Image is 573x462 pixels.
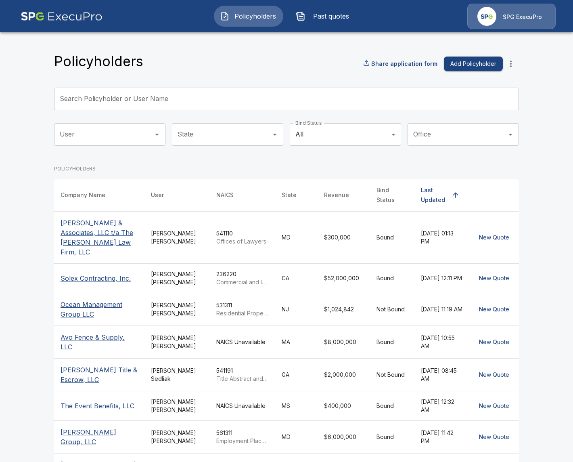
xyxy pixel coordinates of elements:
button: New Quote [476,430,512,445]
td: $1,024,842 [318,293,370,325]
div: [PERSON_NAME] [PERSON_NAME] [151,398,203,414]
div: All [290,123,401,146]
p: [PERSON_NAME] Title & Escrow, LLC [61,365,138,384]
div: 236220 [216,270,269,286]
td: CA [275,263,318,293]
div: [PERSON_NAME] [PERSON_NAME] [151,229,203,246]
p: The Event Benefits, LLC [61,401,138,411]
td: [DATE] 12:11 PM [414,263,469,293]
td: Bound [370,263,414,293]
td: NAICS Unavailable [210,325,275,358]
td: [DATE] 11:42 PM [414,420,469,453]
td: Bound [370,420,414,453]
p: [PERSON_NAME] Group, LLC [61,427,138,447]
p: Avo Fence & Supply, LLC [61,332,138,352]
button: New Quote [476,302,512,317]
img: AA Logo [21,4,102,29]
td: NJ [275,293,318,325]
td: $400,000 [318,391,370,420]
td: [DATE] 08:45 AM [414,358,469,391]
p: Title Abstract and Settlement Offices [216,375,269,383]
div: [PERSON_NAME] [PERSON_NAME] [151,301,203,317]
td: Bound [370,325,414,358]
td: MD [275,420,318,453]
td: $2,000,000 [318,358,370,391]
td: Bound [370,211,414,263]
button: New Quote [476,230,512,245]
button: more [503,56,519,72]
button: New Quote [476,271,512,286]
td: MS [275,391,318,420]
button: Policyholders IconPolicyholders [214,6,283,27]
p: [PERSON_NAME] & Associates, LLC t/a The [PERSON_NAME] Law Firm, LLC [61,218,138,257]
div: Last Updated [421,185,448,205]
div: [PERSON_NAME] Sedliak [151,367,203,383]
p: Employment Placement Agencies [216,437,269,445]
div: 541191 [216,367,269,383]
a: Agency IconSPG ExecuPro [467,4,556,29]
td: NAICS Unavailable [210,391,275,420]
p: Offices of Lawyers [216,237,269,246]
p: Solex Contracting, Inc. [61,273,138,283]
div: [PERSON_NAME] [PERSON_NAME] [151,270,203,286]
button: New Quote [476,367,512,382]
td: $300,000 [318,211,370,263]
div: Company Name [61,190,105,200]
button: New Quote [476,399,512,414]
p: SPG ExecuPro [503,13,542,21]
span: Past quotes [309,11,353,21]
a: Add Policyholder [441,57,503,71]
td: [DATE] 10:55 AM [414,325,469,358]
td: [DATE] 12:32 AM [414,391,469,420]
td: Bound [370,391,414,420]
button: Open [151,129,163,140]
div: Revenue [324,190,349,200]
td: [DATE] 11:19 AM [414,293,469,325]
img: Past quotes Icon [296,11,305,21]
div: [PERSON_NAME] [PERSON_NAME] [151,429,203,445]
h4: Policyholders [54,53,143,70]
button: Past quotes IconPast quotes [290,6,359,27]
button: Add Policyholder [444,57,503,71]
p: Share application form [371,59,437,68]
p: Residential Property Managers [216,309,269,317]
img: Policyholders Icon [220,11,230,21]
img: Agency Icon [477,7,496,26]
td: Not Bound [370,293,414,325]
label: Bind Status [295,120,322,126]
button: Open [505,129,516,140]
span: Policyholders [233,11,277,21]
button: Open [269,129,280,140]
div: 561311 [216,429,269,445]
div: 531311 [216,301,269,317]
td: GA [275,358,318,391]
div: State [282,190,297,200]
p: Ocean Management Group LLC [61,300,138,319]
td: MA [275,325,318,358]
td: $8,000,000 [318,325,370,358]
button: New Quote [476,335,512,350]
th: Bind Status [370,179,414,212]
td: $6,000,000 [318,420,370,453]
p: Commercial and Institutional Building Construction [216,278,269,286]
div: [PERSON_NAME] [PERSON_NAME] [151,334,203,350]
td: $52,000,000 [318,263,370,293]
td: [DATE] 01:13 PM [414,211,469,263]
div: NAICS [216,190,234,200]
div: User [151,190,164,200]
div: 541110 [216,229,269,246]
p: POLICYHOLDERS [54,165,519,172]
td: MD [275,211,318,263]
td: Not Bound [370,358,414,391]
